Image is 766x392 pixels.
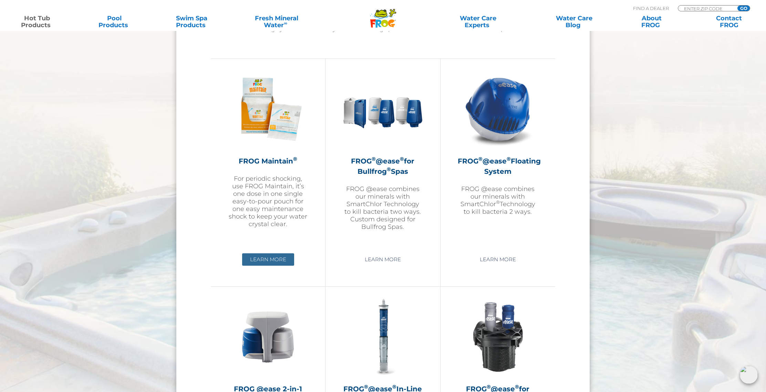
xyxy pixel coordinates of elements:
[472,253,524,266] a: Learn More
[544,15,604,29] a: Water CareBlog
[458,69,538,248] a: FROG®@ease®Floating SystemFROG @ease combines our minerals with SmartChlor®Technology to kill bac...
[622,15,682,29] a: AboutFROG
[228,69,308,248] a: FROG Maintain®For periodic shocking, use FROG Maintain, it’s one dose in one single easy-to-pour ...
[458,156,538,177] h2: FROG @ease Floating System
[400,156,404,162] sup: ®
[293,156,297,162] sup: ®
[487,383,491,390] sup: ®
[228,156,308,166] h2: FROG Maintain
[364,383,368,390] sup: ®
[740,366,758,384] img: openIcon
[633,5,669,11] p: Find A Dealer
[507,156,511,162] sup: ®
[343,185,423,231] p: FROG @ease combines our minerals with SmartChlor Technology to kill bacteria two ways. Custom des...
[343,156,423,177] h2: FROG @ease for Bullfrog Spas
[392,383,396,390] sup: ®
[458,185,538,215] p: FROG @ease combines our minerals with SmartChlor Technology to kill bacteria 2 ways.
[429,15,527,29] a: Water CareExperts
[478,156,483,162] sup: ®
[228,175,308,228] p: For periodic shocking, use FROG Maintain, it’s one dose in one single easy-to-pour pouch for one ...
[284,20,287,26] sup: ∞
[458,69,538,149] img: hot-tub-product-atease-system-300x300.png
[343,69,423,248] a: FROG®@ease®for Bullfrog®SpasFROG @ease combines our minerals with SmartChlor Technology to kill b...
[737,6,750,11] input: GO
[162,15,222,29] a: Swim SpaProducts
[343,297,423,377] img: inline-system-300x300.png
[239,15,314,29] a: Fresh MineralWater∞
[228,297,308,377] img: @ease-2-in-1-Holder-v2-300x300.png
[7,15,67,29] a: Hot TubProducts
[458,297,538,377] img: InLineWeir_Front_High_inserting-v2-300x300.png
[515,383,519,390] sup: ®
[242,253,294,266] a: Learn More
[228,69,308,149] img: Frog_Maintain_Hero-2-v2-300x300.png
[357,253,409,266] a: Learn More
[343,69,423,149] img: bullfrog-product-hero-300x300.png
[496,199,500,205] sup: ®
[372,156,376,162] sup: ®
[699,15,759,29] a: ContactFROG
[387,166,391,172] sup: ®
[84,15,145,29] a: PoolProducts
[683,6,730,11] input: Zip Code Form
